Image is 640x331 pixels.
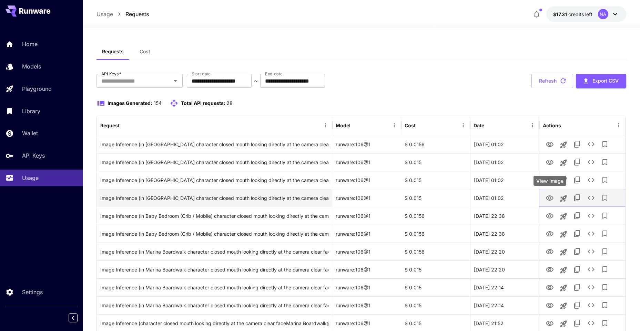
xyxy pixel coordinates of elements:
div: Click to copy prompt [100,225,328,243]
button: Add to library [598,155,612,169]
div: Click to copy prompt [100,243,328,260]
button: Copy TaskUUID [570,191,584,205]
div: runware:106@1 [332,260,401,278]
div: 23 Aug, 2025 01:02 [470,153,539,171]
button: View Image [543,262,557,276]
p: Wallet [22,129,38,137]
span: credits left [568,11,592,17]
p: Usage [22,174,39,182]
button: See details [584,263,598,276]
button: Add to library [598,209,612,223]
button: Launch in playground [557,263,570,277]
p: Models [22,62,41,71]
div: $ 0.015 [401,278,470,296]
p: API Keys [22,151,45,160]
button: Launch in playground [557,192,570,205]
span: Cost [140,49,150,55]
button: Launch in playground [557,227,570,241]
button: Copy TaskUUID [570,209,584,223]
button: Refresh [531,74,573,88]
div: 23 Aug, 2025 01:02 [470,135,539,153]
div: 22 Aug, 2025 22:14 [470,278,539,296]
div: 23 Aug, 2025 01:02 [470,171,539,189]
div: $ 0.0156 [401,207,470,225]
span: Total API requests: [181,100,225,106]
div: 23 Aug, 2025 01:02 [470,189,539,207]
button: Menu [321,120,330,130]
div: Request [100,122,120,128]
div: $ 0.015 [401,153,470,171]
button: Launch in playground [557,299,570,313]
button: Open [171,76,180,86]
button: Add to library [598,298,612,312]
button: Copy TaskUUID [570,316,584,330]
span: 154 [154,100,162,106]
button: View Image [543,155,557,169]
button: View Image [543,244,557,258]
button: Menu [528,120,537,130]
button: Add to library [598,191,612,205]
nav: breadcrumb [96,10,149,18]
button: Launch in playground [557,317,570,331]
button: View Image [543,209,557,223]
a: Usage [96,10,113,18]
button: Launch in playground [557,156,570,170]
div: Cost [405,122,416,128]
div: View Image [534,176,566,186]
div: 22 Aug, 2025 22:38 [470,207,539,225]
div: runware:106@1 [332,189,401,207]
button: See details [584,227,598,241]
button: Add to library [598,316,612,330]
div: Actions [543,122,561,128]
label: API Keys [101,71,121,77]
div: runware:106@1 [332,278,401,296]
button: Launch in playground [557,245,570,259]
div: Click to copy prompt [100,153,328,171]
div: $ 0.0156 [401,225,470,243]
div: $ 0.015 [401,189,470,207]
button: Add to library [598,137,612,151]
button: View Image [543,191,557,205]
button: Copy TaskUUID [570,227,584,241]
div: NA [598,9,608,19]
p: Playground [22,85,52,93]
button: See details [584,298,598,312]
button: View Image [543,137,557,151]
div: Click to copy prompt [100,297,328,314]
button: Copy TaskUUID [570,155,584,169]
div: Click to copy prompt [100,279,328,296]
div: 22 Aug, 2025 22:20 [470,243,539,260]
button: See details [584,316,598,330]
div: Model [336,122,351,128]
div: 22 Aug, 2025 22:14 [470,296,539,314]
button: See details [584,173,598,187]
div: $ 0.0156 [401,135,470,153]
button: See details [584,209,598,223]
span: Images Generated: [108,100,152,106]
button: Export CSV [576,74,626,88]
button: Launch in playground [557,210,570,223]
button: Add to library [598,245,612,258]
button: Copy TaskUUID [570,280,584,294]
button: Sort [351,120,361,130]
button: Menu [389,120,399,130]
p: Library [22,107,40,115]
button: See details [584,245,598,258]
button: Launch in playground [557,138,570,152]
button: $17.30996NA [546,6,626,22]
div: Click to copy prompt [100,207,328,225]
button: See details [584,280,598,294]
button: View Image [543,280,557,294]
p: Home [22,40,38,48]
button: Copy TaskUUID [570,245,584,258]
button: Add to library [598,280,612,294]
div: 22 Aug, 2025 22:20 [470,260,539,278]
a: Requests [125,10,149,18]
button: Launch in playground [557,174,570,188]
div: Click to copy prompt [100,136,328,153]
button: See details [584,137,598,151]
div: $17.30996 [553,11,592,18]
p: Settings [22,288,43,296]
div: Click to copy prompt [100,171,328,189]
div: runware:106@1 [332,225,401,243]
